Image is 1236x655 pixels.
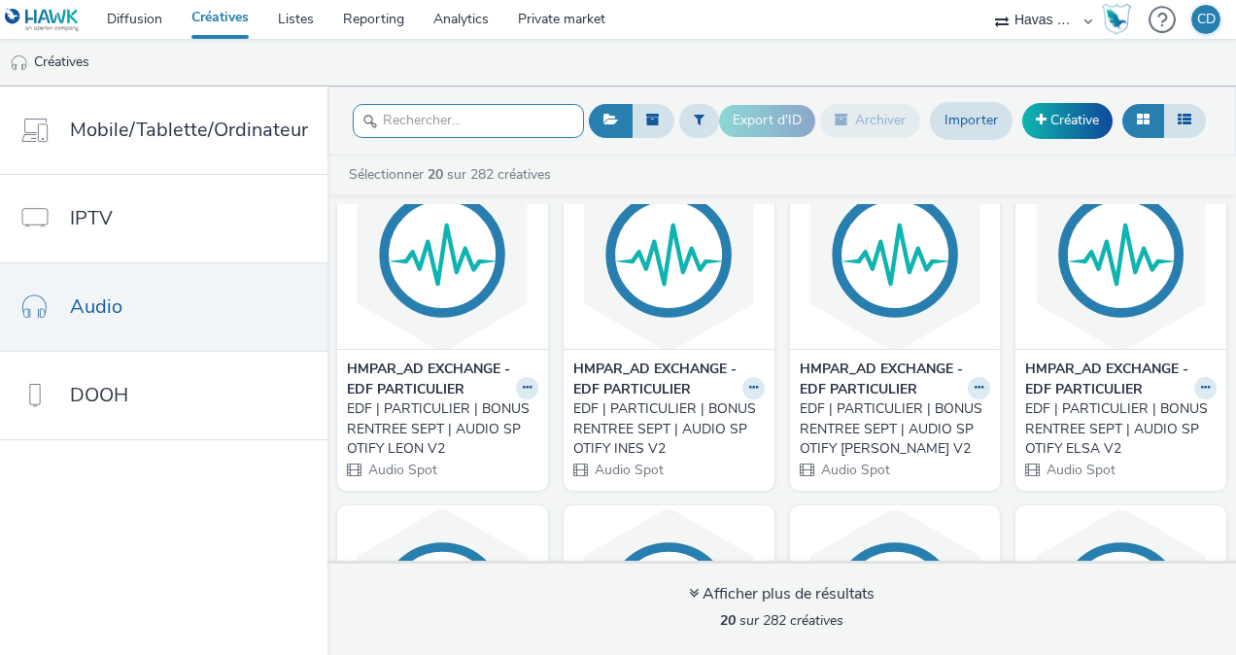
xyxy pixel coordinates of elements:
a: Sélectionner sur 282 créatives [347,165,559,184]
div: EDF | PARTICULIER | BONUS RENTREE SEPT | AUDIO SPOTIFY INES V2 [573,399,757,459]
span: DOOH [70,381,128,409]
strong: HMPAR_AD EXCHANGE - EDF PARTICULIER [347,360,511,399]
span: Audio Spot [593,461,664,479]
strong: 20 [428,165,443,184]
div: CD [1197,5,1216,34]
button: Archiver [820,104,920,137]
span: Audio Spot [366,461,437,479]
button: Export d'ID [719,105,815,136]
div: EDF | PARTICULIER | BONUS RENTREE SEPT | AUDIO SPOTIFY LEON V2 [347,399,531,459]
img: Hawk Academy [1102,4,1131,35]
strong: HMPAR_AD EXCHANGE - EDF PARTICULIER [800,360,964,399]
a: EDF | PARTICULIER | BONUS RENTREE SEPT | AUDIO SPOTIFY ELSA V2 [1025,399,1217,459]
img: audio [10,53,29,73]
div: EDF | PARTICULIER | BONUS RENTREE SEPT | AUDIO SPOTIFY ELSA V2 [1025,399,1209,459]
span: Audio [70,293,122,321]
img: EDF | PARTICULIER | BONUS RENTREE SEPT | AUDIO SPOTIFY GUILLAUME V2 visual [795,159,996,349]
img: EDF | PARTICULIER | BONUS RENTREE SEPT | AUDIO SPOTIFY INES V2 visual [568,159,770,349]
a: EDF | PARTICULIER | BONUS RENTREE SEPT | AUDIO SPOTIFY [PERSON_NAME] V2 [800,399,991,459]
div: Afficher plus de résultats [689,583,875,605]
span: Audio Spot [1045,461,1116,479]
div: EDF | PARTICULIER | BONUS RENTREE SEPT | AUDIO SPOTIFY [PERSON_NAME] V2 [800,399,983,459]
button: Liste [1163,104,1206,137]
span: sur 282 créatives [720,611,843,630]
img: EDF | PARTICULIER | BONUS RENTREE SEPT | AUDIO SPOTIFY LEON V2 visual [342,159,543,349]
a: Créative [1022,103,1113,138]
span: Mobile/Tablette/Ordinateur [70,116,308,144]
img: undefined Logo [5,8,80,32]
input: Rechercher... [353,104,584,138]
img: EDF | PARTICULIER | BONUS RENTREE SEPT | AUDIO SPOTIFY ELSA V2 visual [1020,159,1221,349]
span: IPTV [70,204,113,232]
strong: HMPAR_AD EXCHANGE - EDF PARTICULIER [573,360,738,399]
button: Grille [1122,104,1164,137]
a: EDF | PARTICULIER | BONUS RENTREE SEPT | AUDIO SPOTIFY INES V2 [573,399,765,459]
a: Importer [930,102,1013,139]
strong: HMPAR_AD EXCHANGE - EDF PARTICULIER [1025,360,1189,399]
span: Audio Spot [819,461,890,479]
strong: 20 [720,611,736,630]
a: EDF | PARTICULIER | BONUS RENTREE SEPT | AUDIO SPOTIFY LEON V2 [347,399,538,459]
a: Hawk Academy [1102,4,1139,35]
